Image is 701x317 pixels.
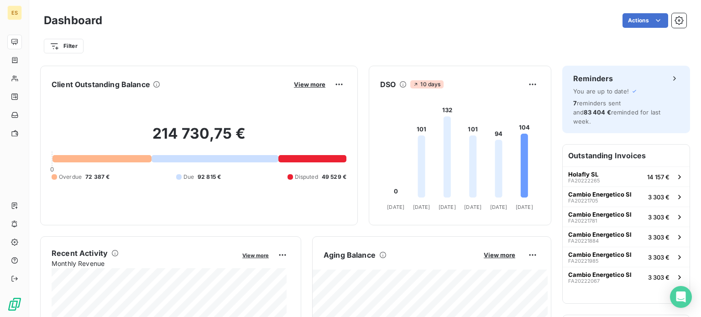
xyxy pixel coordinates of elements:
[52,79,150,90] h6: Client Outstanding Balance
[568,178,600,183] span: FA20222265
[648,234,670,241] span: 3 303 €
[584,109,611,116] span: 83 404 €
[563,166,690,187] button: Holafly SLFA2022226514 157 €
[52,259,236,268] span: Monthly Revenue
[563,227,690,247] button: Cambio Energetico SlFA202218843 303 €
[464,204,481,210] tspan: [DATE]
[648,193,670,201] span: 3 303 €
[59,173,82,181] span: Overdue
[573,88,629,95] span: You are up to date!
[647,173,670,181] span: 14 157 €
[7,5,22,20] div: ES
[52,125,346,152] h2: 214 730,75 €
[295,173,318,181] span: Disputed
[52,248,108,259] h6: Recent Activity
[324,249,376,260] h6: Aging Balance
[563,187,690,207] button: Cambio Energetico SlFA202217053 303 €
[573,99,577,107] span: 7
[563,247,690,267] button: Cambio Energetico SlFA202219853 303 €
[85,173,110,181] span: 72 387 €
[481,251,518,259] button: View more
[439,204,456,210] tspan: [DATE]
[648,254,670,261] span: 3 303 €
[484,251,515,259] span: View more
[568,278,600,284] span: FA20222067
[568,218,597,223] span: FA20221781
[568,231,632,238] span: Cambio Energetico Sl
[573,99,660,125] span: reminders sent and reminded for last week.
[198,173,221,181] span: 92 815 €
[670,286,692,308] div: Open Intercom Messenger
[648,274,670,281] span: 3 303 €
[44,12,102,29] h3: Dashboard
[648,213,670,221] span: 3 303 €
[7,297,22,312] img: Logo LeanPay
[240,251,272,259] button: View more
[294,81,325,88] span: View more
[413,204,430,210] tspan: [DATE]
[568,171,598,178] span: Holafly SL
[573,73,613,84] h6: Reminders
[568,238,599,244] span: FA20221884
[50,166,54,173] span: 0
[516,204,533,210] tspan: [DATE]
[563,145,690,166] h6: Outstanding Invoices
[410,80,443,88] span: 10 days
[568,211,632,218] span: Cambio Energetico Sl
[623,13,668,28] button: Actions
[291,80,328,88] button: View more
[242,252,269,259] span: View more
[563,267,690,287] button: Cambio Energetico SlFA202220673 303 €
[568,258,599,264] span: FA20221985
[322,173,346,181] span: 49 529 €
[568,198,598,203] span: FA20221705
[568,191,632,198] span: Cambio Energetico Sl
[568,271,632,278] span: Cambio Energetico Sl
[490,204,507,210] tspan: [DATE]
[380,79,396,90] h6: DSO
[563,207,690,227] button: Cambio Energetico SlFA202217813 303 €
[44,39,84,53] button: Filter
[387,204,404,210] tspan: [DATE]
[183,173,194,181] span: Due
[568,251,632,258] span: Cambio Energetico Sl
